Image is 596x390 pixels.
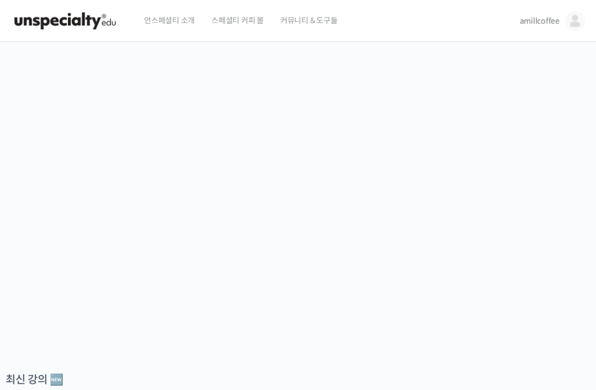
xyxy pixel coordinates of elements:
span: amillcoffee [520,16,560,26]
p: 시간과 장소에 구애받지 않고, 검증된 커리큘럼으로 [11,213,585,228]
div: 최신 강의 🆕 [6,372,590,387]
p: [PERSON_NAME]을 다하는 당신을 위해, 최고와 함께 만든 커피 클래스 [11,152,585,208]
